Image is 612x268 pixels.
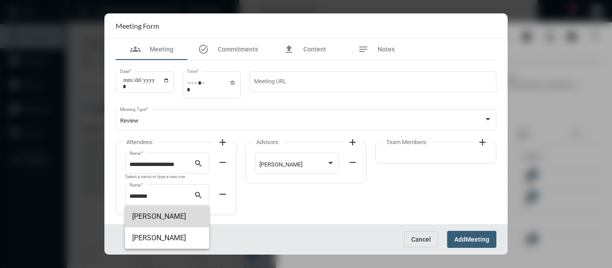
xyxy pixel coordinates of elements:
span: Meeting [150,46,173,53]
mat-icon: search [194,159,205,170]
mat-icon: file_upload [284,44,294,55]
span: Meeting [465,236,489,243]
span: [PERSON_NAME] [132,227,202,249]
span: Commitments [218,46,258,53]
button: AddMeeting [447,231,496,247]
button: Cancel [404,231,438,247]
span: Content [303,46,326,53]
mat-icon: add [477,137,488,148]
mat-icon: add [347,137,358,148]
label: Advisors: [252,139,284,145]
span: Notes [378,46,395,53]
span: Add [454,236,465,243]
mat-icon: groups [130,44,141,55]
mat-icon: add [217,137,228,148]
span: Review [120,117,138,124]
mat-icon: search [194,191,205,201]
mat-icon: remove [217,189,228,200]
mat-hint: Select a name or type a new one [125,174,185,179]
mat-icon: remove [217,157,228,168]
span: [PERSON_NAME] [259,161,302,168]
mat-icon: notes [358,44,369,55]
span: Cancel [411,236,431,243]
mat-icon: remove [347,157,358,168]
h2: Meeting Form [116,21,159,30]
label: Team Members: [382,139,432,145]
label: Attendees: [122,139,158,145]
mat-icon: task_alt [198,44,209,55]
span: [PERSON_NAME] [132,206,202,227]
